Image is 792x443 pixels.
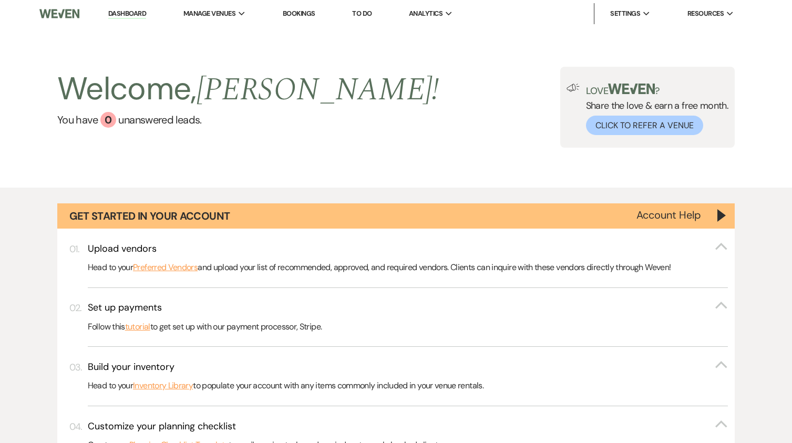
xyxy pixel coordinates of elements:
[608,84,655,94] img: weven-logo-green.svg
[636,210,701,220] button: Account Help
[586,116,703,135] button: Click to Refer a Venue
[69,209,230,223] h1: Get Started in Your Account
[57,112,439,128] a: You have 0 unanswered leads.
[88,301,162,314] h3: Set up payments
[197,66,439,114] span: [PERSON_NAME] !
[610,8,640,19] span: Settings
[567,84,580,92] img: loud-speaker-illustration.svg
[108,9,146,19] a: Dashboard
[57,67,439,112] h2: Welcome,
[586,84,729,96] p: Love ?
[183,8,235,19] span: Manage Venues
[409,8,443,19] span: Analytics
[88,420,728,433] button: Customize your planning checklist
[88,420,236,433] h3: Customize your planning checklist
[88,360,728,374] button: Build your inventory
[39,3,79,25] img: Weven Logo
[88,242,157,255] h3: Upload vendors
[88,242,728,255] button: Upload vendors
[283,9,315,18] a: Bookings
[88,360,174,374] h3: Build your inventory
[352,9,372,18] a: To Do
[133,261,198,274] a: Preferred Vendors
[88,320,728,334] p: Follow this to get set up with our payment processor, Stripe.
[125,320,150,334] a: tutorial
[88,301,728,314] button: Set up payments
[687,8,724,19] span: Resources
[88,261,728,274] p: Head to your and upload your list of recommended, approved, and required vendors. Clients can inq...
[580,84,729,135] div: Share the love & earn a free month.
[88,379,728,393] p: Head to your to populate your account with any items commonly included in your venue rentals.
[100,112,116,128] div: 0
[133,379,193,393] a: Inventory Library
